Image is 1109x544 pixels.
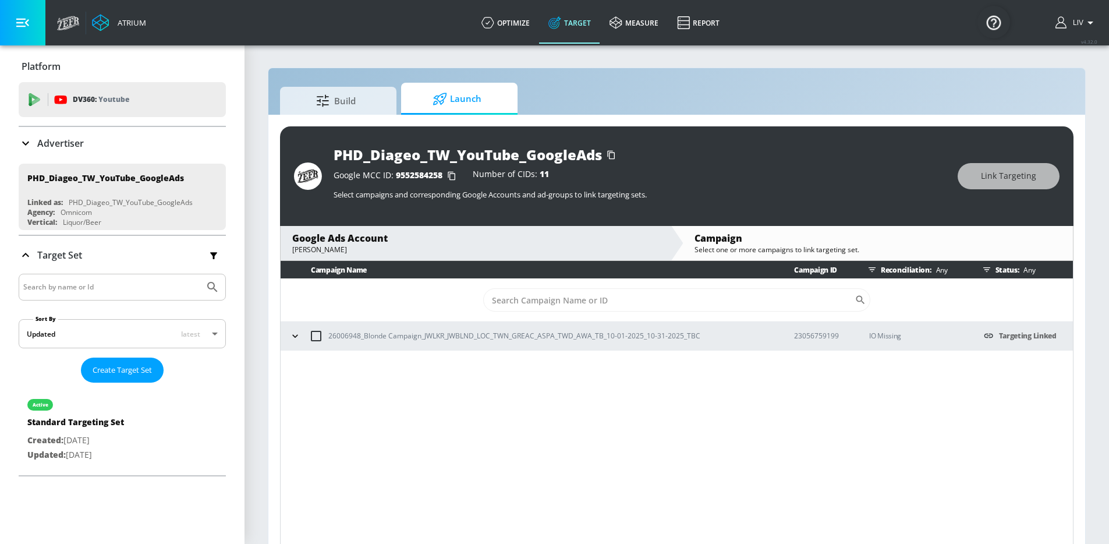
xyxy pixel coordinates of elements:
div: active [33,402,48,408]
input: Search Campaign Name or ID [483,288,855,312]
button: Liv [1055,16,1097,30]
div: Select one or more campaigns to link targeting set. [695,245,1061,255]
div: activeStandard Targeting SetCreated:[DATE]Updated:[DATE] [19,387,226,471]
a: Targeting Linked [999,331,1057,341]
div: Reconciliation: [863,261,965,278]
p: Advertiser [37,137,84,150]
div: PHD_Diageo_TW_YouTube_GoogleAdsLinked as:PHD_Diageo_TW_YouTube_GoogleAdsAgency:OmnicomVertical:Li... [19,164,226,230]
div: Updated [27,329,55,339]
div: Status: [978,261,1073,278]
div: PHD_Diageo_TW_YouTube_GoogleAds [334,145,602,164]
p: Platform [22,60,61,73]
div: Linked as: [27,197,63,207]
span: 11 [540,168,549,179]
div: Advertiser [19,127,226,160]
th: Campaign Name [281,261,775,279]
div: Vertical: [27,217,57,227]
a: Report [668,2,729,44]
div: PHD_Diageo_TW_YouTube_GoogleAds [27,172,184,183]
span: Build [292,87,380,115]
div: [PERSON_NAME] [292,245,659,255]
p: Target Set [37,249,82,262]
span: Create Target Set [93,363,152,377]
a: Target [539,2,600,44]
div: Agency: [27,207,55,217]
span: Updated: [27,449,66,460]
span: Created: [27,435,63,446]
nav: list of Target Set [19,383,226,475]
div: DV360: Youtube [19,82,226,117]
span: latest [181,329,200,339]
a: Atrium [92,14,146,31]
button: Open Resource Center [977,6,1010,38]
div: Standard Targeting Set [27,416,124,433]
div: Target Set [19,274,226,475]
span: Launch [413,85,501,113]
div: Liquor/Beer [63,217,101,227]
p: [DATE] [27,448,124,462]
p: Any [931,264,948,276]
input: Search by name or Id [23,280,200,295]
div: Google Ads Account [292,232,659,245]
div: PHD_Diageo_TW_YouTube_GoogleAds [69,197,193,207]
div: Search CID Name or Number [483,288,870,312]
div: Omnicom [61,207,92,217]
div: Atrium [113,17,146,28]
div: Target Set [19,236,226,274]
p: 23056759199 [794,330,851,342]
a: optimize [472,2,539,44]
label: Sort By [33,315,58,323]
a: measure [600,2,668,44]
p: [DATE] [27,433,124,448]
p: Youtube [98,93,129,105]
span: v 4.32.0 [1081,38,1097,45]
p: Any [1019,264,1035,276]
div: Campaign [695,232,1061,245]
p: 26006948_Blonde Campaign_JWLKR_JWBLND_LOC_TWN_GREAC_ASPA_TWD_AWA_TB_10-01-2025_10-31-2025_TBC [328,330,700,342]
span: login as: liv.ho@zefr.com [1068,19,1083,27]
span: 9552584258 [396,169,442,181]
p: DV360: [73,93,129,106]
p: Select campaigns and corresponding Google Accounts and ad-groups to link targeting sets. [334,189,946,200]
div: Google MCC ID: [334,170,461,182]
th: Campaign ID [775,261,851,279]
div: Platform [19,50,226,83]
div: Number of CIDs: [473,170,549,182]
button: Create Target Set [81,358,164,383]
div: Google Ads Account[PERSON_NAME] [281,226,671,260]
p: IO Missing [869,329,965,342]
